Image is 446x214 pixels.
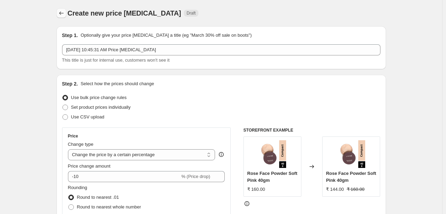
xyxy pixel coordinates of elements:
[326,186,344,193] div: ₹ 144.00
[80,32,251,39] p: Optionally give your price [MEDICAL_DATA] a title (eg "March 30% off sale on boots")
[187,10,196,16] span: Draft
[62,44,380,55] input: 30% off holiday sale
[247,186,265,193] div: ₹ 160.00
[347,186,364,193] strike: ₹ 160.00
[326,171,376,183] span: Rose Face Powder Soft Pink 40gm
[77,204,141,209] span: Round to nearest whole number
[62,80,78,87] h2: Step 2.
[181,174,210,179] span: % (Price drop)
[68,9,181,17] span: Create new price [MEDICAL_DATA]
[258,140,286,168] img: Lakme_Rose_Face_Powder_Soft_Pink_40_g-15_80x.jpg
[68,163,111,169] span: Price change amount
[68,171,180,182] input: -15
[71,105,131,110] span: Set product prices individually
[62,57,170,63] span: This title is just for internal use, customers won't see it
[57,8,66,18] button: Price change jobs
[62,32,78,39] h2: Step 1.
[247,171,297,183] span: Rose Face Powder Soft Pink 40gm
[71,114,104,119] span: Use CSV upload
[71,95,127,100] span: Use bulk price change rules
[77,195,119,200] span: Round to nearest .01
[68,185,87,190] span: Rounding
[337,140,365,168] img: Lakme_Rose_Face_Powder_Soft_Pink_40_g-15_80x.jpg
[68,133,78,139] h3: Price
[218,151,225,158] div: help
[243,127,380,133] h6: STOREFRONT EXAMPLE
[68,142,94,147] span: Change type
[80,80,154,87] p: Select how the prices should change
